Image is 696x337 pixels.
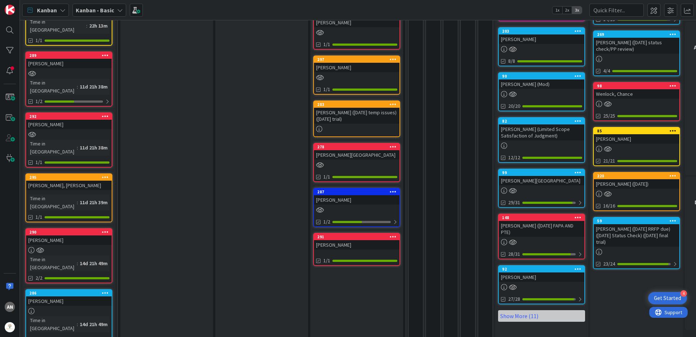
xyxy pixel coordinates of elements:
[25,52,112,107] a: 289[PERSON_NAME]Time in [GEOGRAPHIC_DATA]:11d 21h 38m1/2
[25,228,112,283] a: 290[PERSON_NAME]Time in [GEOGRAPHIC_DATA]:14d 21h 49m2/2
[594,173,679,189] div: 220[PERSON_NAME] ([DATE])
[498,72,585,111] a: 90[PERSON_NAME] (Mod)20/20
[26,229,112,235] div: 290
[498,27,585,66] a: 203[PERSON_NAME]8/8
[5,322,15,332] img: avatar
[26,52,112,59] div: 289
[594,89,679,99] div: Wenlock, Chance
[597,218,679,223] div: 59
[314,150,399,160] div: [PERSON_NAME][GEOGRAPHIC_DATA]
[78,320,109,328] div: 14d 21h 49m
[37,6,57,15] span: Kanban
[597,128,679,133] div: 85
[313,100,400,137] a: 283[PERSON_NAME] ([DATE] temp issues)([DATE] trial)
[313,188,400,227] a: 287[PERSON_NAME]1/2
[499,73,584,79] div: 90
[594,31,679,38] div: 269
[594,179,679,189] div: [PERSON_NAME] ([DATE])
[499,124,584,140] div: [PERSON_NAME] (Limited Scope Satisfaction of Judgment)
[36,37,42,44] span: 1/1
[499,169,584,185] div: 99[PERSON_NAME][GEOGRAPHIC_DATA]
[552,7,562,14] span: 1x
[314,144,399,150] div: 278
[323,218,330,226] span: 1/2
[26,296,112,306] div: [PERSON_NAME]
[593,217,680,269] a: 59[PERSON_NAME] ([DATE] RRFP due)([DATE] Status Check) ([DATE] final trial)23/24
[594,31,679,54] div: 269[PERSON_NAME] ([DATE] status check/PP review)
[499,34,584,44] div: [PERSON_NAME]
[498,117,585,163] a: 82[PERSON_NAME] (Limited Scope Satisfaction of Judgment)12/12
[29,53,112,58] div: 289
[323,173,330,181] span: 1/1
[498,265,585,304] a: 92[PERSON_NAME]27/28
[77,144,78,152] span: :
[29,291,112,296] div: 286
[654,295,681,302] div: Get Started
[36,98,42,105] span: 1/2
[499,176,584,185] div: [PERSON_NAME][GEOGRAPHIC_DATA]
[594,128,679,144] div: 85[PERSON_NAME]
[26,52,112,68] div: 289[PERSON_NAME]
[499,266,584,282] div: 92[PERSON_NAME]
[603,112,615,120] span: 25/25
[26,181,112,190] div: [PERSON_NAME], [PERSON_NAME]
[594,134,679,144] div: [PERSON_NAME]
[502,29,584,34] div: 203
[314,195,399,205] div: [PERSON_NAME]
[499,169,584,176] div: 99
[314,101,399,108] div: 283
[78,259,109,267] div: 14d 21h 49m
[87,22,109,30] div: 22h 13m
[499,79,584,89] div: [PERSON_NAME] (Mod)
[76,7,114,14] b: Kanban - Basic
[508,250,520,258] span: 28/31
[317,144,399,149] div: 278
[26,290,112,306] div: 286[PERSON_NAME]
[508,102,520,110] span: 20/20
[508,199,520,206] span: 29/31
[499,28,584,44] div: 203[PERSON_NAME]
[593,172,680,211] a: 220[PERSON_NAME] ([DATE])16/16
[508,154,520,161] span: 12/12
[25,173,112,222] a: 295[PERSON_NAME], [PERSON_NAME]Time in [GEOGRAPHIC_DATA]:11d 21h 39m1/1
[77,198,78,206] span: :
[78,83,109,91] div: 11d 21h 38m
[28,194,77,210] div: Time in [GEOGRAPHIC_DATA]
[508,57,515,65] span: 8/8
[26,113,112,129] div: 292[PERSON_NAME]
[86,22,87,30] span: :
[29,230,112,235] div: 290
[323,41,330,48] span: 1/1
[29,114,112,119] div: 292
[77,83,78,91] span: :
[317,102,399,107] div: 283
[648,292,687,304] div: Open Get Started checklist, remaining modules: 4
[593,127,680,166] a: 85[PERSON_NAME]21/21
[502,74,584,79] div: 90
[29,175,112,180] div: 295
[313,11,400,50] a: [PERSON_NAME]1/1
[314,63,399,72] div: [PERSON_NAME]
[317,57,399,62] div: 297
[313,143,400,182] a: 278[PERSON_NAME][GEOGRAPHIC_DATA]1/1
[314,56,399,63] div: 297
[36,274,42,282] span: 2/2
[314,234,399,250] div: 291[PERSON_NAME]
[499,266,584,272] div: 92
[77,259,78,267] span: :
[499,214,584,221] div: 148
[499,118,584,140] div: 82[PERSON_NAME] (Limited Scope Satisfaction of Judgment)
[680,290,687,297] div: 4
[594,83,679,99] div: 98Wenlock, Chance
[314,240,399,250] div: [PERSON_NAME]
[317,234,399,239] div: 291
[594,173,679,179] div: 220
[26,174,112,190] div: 295[PERSON_NAME], [PERSON_NAME]
[314,234,399,240] div: 291
[313,56,400,95] a: 297[PERSON_NAME]1/1
[78,144,109,152] div: 11d 21h 38m
[36,213,42,221] span: 1/1
[77,320,78,328] span: :
[597,83,679,89] div: 98
[26,229,112,245] div: 290[PERSON_NAME]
